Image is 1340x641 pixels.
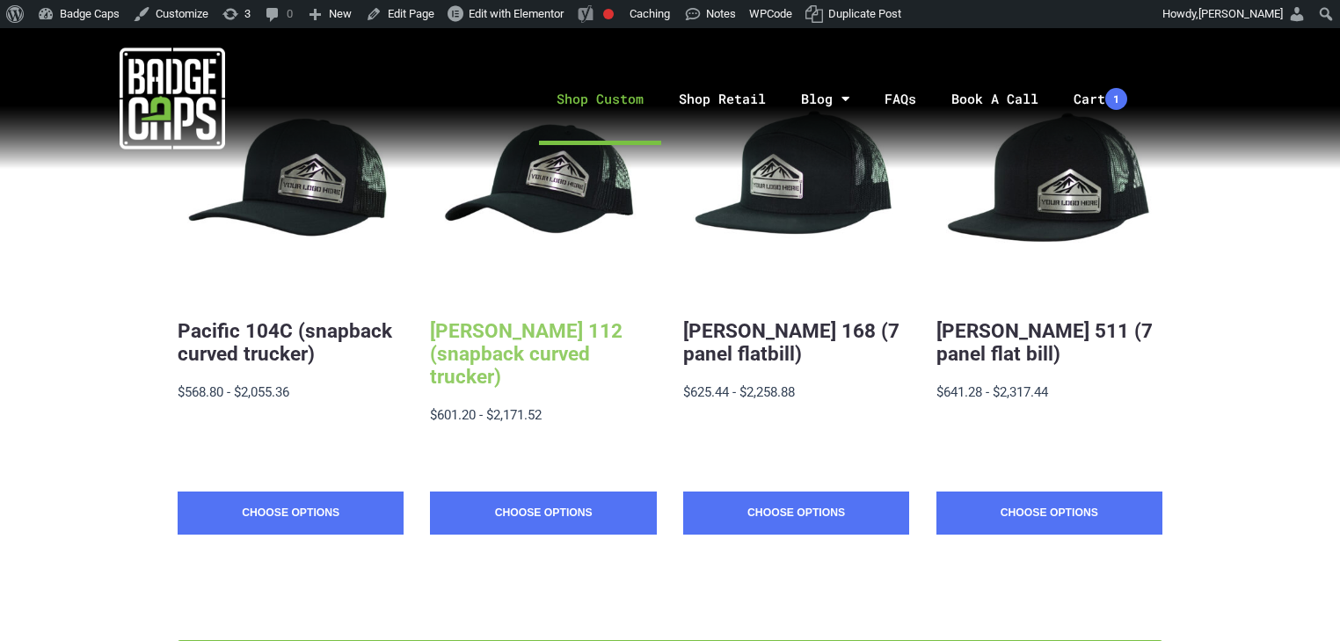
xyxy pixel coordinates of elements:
div: Focus keyphrase not set [603,9,614,19]
a: Pacific 104C (snapback curved trucker) [178,319,392,365]
a: Choose Options [936,492,1162,535]
button: BadgeCaps - Richardson 168 [683,72,909,298]
a: FAQs [867,53,934,145]
iframe: Chat Widget [1252,557,1340,641]
span: $641.28 - $2,317.44 [936,384,1048,400]
a: Blog [783,53,867,145]
a: [PERSON_NAME] 511 (7 panel flat bill) [936,319,1153,365]
a: Cart1 [1056,53,1145,145]
a: [PERSON_NAME] 168 (7 panel flatbill) [683,319,899,365]
button: BadgeCaps - Pacific 104C [178,72,404,298]
span: $601.20 - $2,171.52 [430,407,542,423]
span: $568.80 - $2,055.36 [178,384,289,400]
span: $625.44 - $2,258.88 [683,384,795,400]
button: BadgeCaps - Richardson 511 [936,72,1162,298]
button: BadgeCaps - Richardson 112 [430,72,656,298]
span: [PERSON_NAME] [1198,7,1283,20]
a: Shop Retail [661,53,783,145]
a: Choose Options [430,492,656,535]
a: [PERSON_NAME] 112 (snapback curved trucker) [430,319,623,388]
nav: Menu [344,53,1340,145]
a: Choose Options [683,492,909,535]
a: Book A Call [934,53,1056,145]
a: Shop Custom [539,53,661,145]
img: badgecaps white logo with green acccent [120,46,225,151]
a: Choose Options [178,492,404,535]
span: Edit with Elementor [469,7,564,20]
